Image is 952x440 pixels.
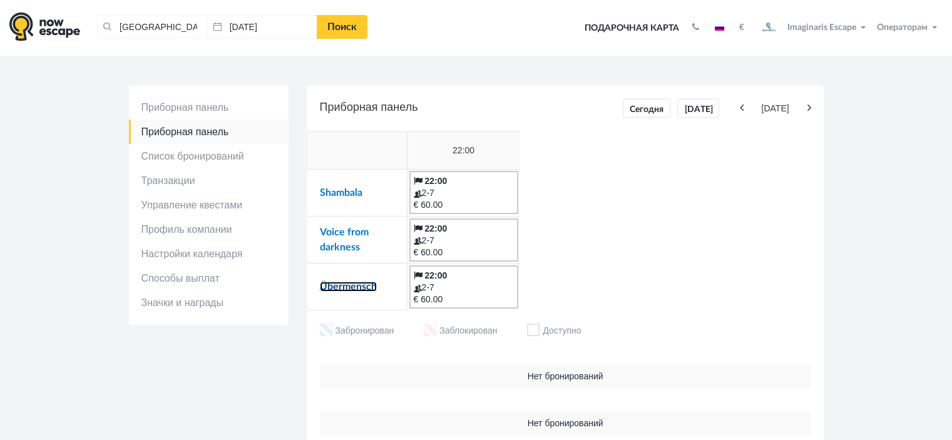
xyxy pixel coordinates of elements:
a: Shambala [320,188,362,198]
span: [DATE] [746,103,804,115]
td: 22:00 [407,132,520,170]
a: 22:00 2-7 € 60.00 [409,265,518,309]
a: Значки и награды [129,290,289,315]
input: Дата [207,15,317,39]
div: 2-7 [414,187,514,199]
li: Заблокирован [424,324,497,339]
b: 22:00 [424,270,447,280]
a: Профиль компании [129,217,289,242]
td: Нет бронирований [320,364,811,389]
a: Подарочная карта [580,14,683,42]
input: Город или название квеста [97,15,207,39]
a: Список бронирований [129,144,289,168]
a: Поиск [317,15,367,39]
a: Настройки календаря [129,242,289,266]
a: Сегодня [623,99,670,118]
a: 22:00 2-7 € 60.00 [409,171,518,214]
b: 22:00 [424,176,447,186]
b: 22:00 [424,223,447,233]
li: Доступно [527,324,581,339]
a: 22:00 2-7 € 60.00 [409,218,518,262]
h5: Приборная панель [320,98,811,119]
button: Imaginaris Escape [754,15,871,40]
img: ru.jpg [715,24,724,31]
button: € [733,21,750,34]
div: 2-7 [414,282,514,294]
div: € 60.00 [414,247,514,258]
a: Übermensch [320,282,377,292]
img: logo [9,12,80,41]
a: Приборная панель [129,120,289,144]
li: Забронирован [320,324,394,339]
a: Приборная панель [129,95,289,120]
a: Транзакции [129,168,289,193]
a: Способы выплат [129,266,289,290]
button: Операторам [874,21,943,34]
span: Операторам [877,23,928,32]
a: Управление квестами [129,193,289,217]
div: € 60.00 [414,199,514,211]
div: 2-7 [414,235,514,247]
a: [DATE] [677,99,719,118]
strong: € [739,23,744,32]
a: Voice from darkness [320,227,369,252]
div: € 60.00 [414,294,514,305]
span: Imaginaris Escape [787,21,856,32]
td: Нет бронирований [320,411,811,436]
